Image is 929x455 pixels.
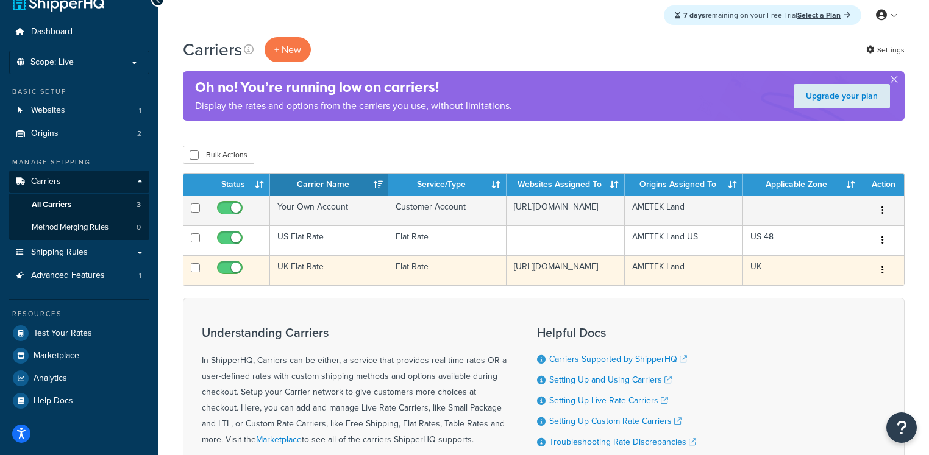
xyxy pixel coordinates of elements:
[9,241,149,264] a: Shipping Rules
[9,194,149,216] a: All Carriers 3
[183,146,254,164] button: Bulk Actions
[34,328,92,339] span: Test Your Rates
[388,196,507,225] td: Customer Account
[794,84,890,108] a: Upgrade your plan
[270,255,388,285] td: UK Flat Rate
[31,177,61,187] span: Carriers
[34,373,67,384] span: Analytics
[9,171,149,240] li: Carriers
[270,174,388,196] th: Carrier Name: activate to sort column ascending
[139,270,141,281] span: 1
[507,196,625,225] td: [URL][DOMAIN_NAME]
[388,174,507,196] th: Service/Type: activate to sort column ascending
[861,174,904,196] th: Action
[549,394,668,407] a: Setting Up Live Rate Carriers
[270,225,388,255] td: US Flat Rate
[549,436,696,448] a: Troubleshooting Rate Discrepancies
[9,86,149,97] div: Basic Setup
[32,200,71,210] span: All Carriers
[34,396,73,406] span: Help Docs
[256,433,302,446] a: Marketplace
[139,105,141,116] span: 1
[31,247,88,258] span: Shipping Rules
[9,99,149,122] li: Websites
[507,174,625,196] th: Websites Assigned To: activate to sort column ascending
[549,353,687,365] a: Carriers Supported by ShipperHQ
[625,196,743,225] td: AMETEK Land
[9,390,149,412] a: Help Docs
[549,373,672,386] a: Setting Up and Using Carriers
[31,129,59,139] span: Origins
[265,37,311,62] button: + New
[31,27,73,37] span: Dashboard
[9,99,149,122] a: Websites 1
[9,21,149,43] a: Dashboard
[866,41,905,58] a: Settings
[137,200,141,210] span: 3
[683,10,705,21] strong: 7 days
[137,129,141,139] span: 2
[32,222,109,233] span: Method Merging Rules
[9,122,149,145] a: Origins 2
[797,10,850,21] a: Select a Plan
[537,326,696,339] h3: Helpful Docs
[664,5,861,25] div: remaining on your Free Trial
[743,255,861,285] td: UK
[9,264,149,287] li: Advanced Features
[9,322,149,344] a: Test Your Rates
[9,367,149,389] a: Analytics
[388,225,507,255] td: Flat Rate
[202,326,507,339] h3: Understanding Carriers
[137,222,141,233] span: 0
[31,270,105,281] span: Advanced Features
[9,157,149,168] div: Manage Shipping
[9,216,149,239] li: Method Merging Rules
[270,196,388,225] td: Your Own Account
[549,415,682,428] a: Setting Up Custom Rate Carriers
[195,97,512,115] p: Display the rates and options from the carriers you use, without limitations.
[743,225,861,255] td: US 48
[31,105,65,116] span: Websites
[625,174,743,196] th: Origins Assigned To: activate to sort column ascending
[9,216,149,239] a: Method Merging Rules 0
[743,174,861,196] th: Applicable Zone: activate to sort column ascending
[195,77,512,97] h4: Oh no! You’re running low on carriers!
[388,255,507,285] td: Flat Rate
[9,264,149,287] a: Advanced Features 1
[886,412,917,443] button: Open Resource Center
[202,326,507,448] div: In ShipperHQ, Carriers can be either, a service that provides real-time rates OR a user-defined r...
[9,122,149,145] li: Origins
[507,255,625,285] td: [URL][DOMAIN_NAME]
[9,309,149,319] div: Resources
[9,171,149,193] a: Carriers
[34,351,79,361] span: Marketplace
[9,345,149,367] a: Marketplace
[625,255,743,285] td: AMETEK Land
[30,57,74,68] span: Scope: Live
[183,38,242,62] h1: Carriers
[207,174,270,196] th: Status: activate to sort column ascending
[9,194,149,216] li: All Carriers
[625,225,743,255] td: AMETEK Land US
